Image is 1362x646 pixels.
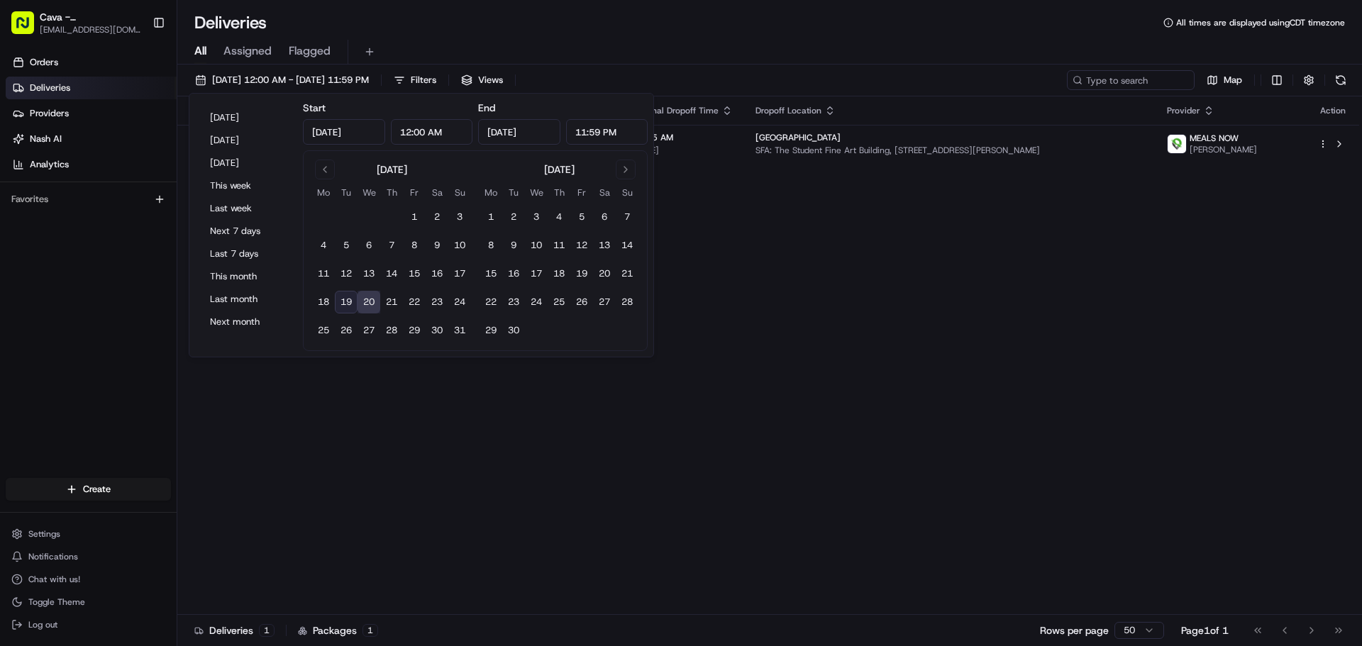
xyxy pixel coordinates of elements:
button: Refresh [1331,70,1351,90]
button: 3 [448,206,471,228]
button: 15 [480,262,502,285]
label: Start [303,101,326,114]
span: Create [83,483,111,496]
button: 16 [426,262,448,285]
button: Go to next month [616,160,636,179]
button: 26 [335,319,358,342]
input: Date [303,119,385,145]
button: 24 [448,291,471,313]
button: 29 [480,319,502,342]
span: Assigned [223,43,272,60]
p: Welcome 👋 [14,57,258,79]
div: 📗 [14,318,26,330]
button: 7 [380,234,403,257]
button: 9 [502,234,525,257]
div: We're available if you need us! [64,150,195,161]
th: Tuesday [335,185,358,200]
button: 8 [480,234,502,257]
button: 20 [358,291,380,313]
span: Flagged [289,43,331,60]
button: 12 [335,262,358,285]
span: Chat with us! [28,574,80,585]
div: Start new chat [64,135,233,150]
button: Cava - [GEOGRAPHIC_DATA][EMAIL_ADDRESS][DOMAIN_NAME] [6,6,147,40]
button: 14 [616,234,638,257]
button: 12 [570,234,593,257]
input: Date [478,119,560,145]
th: Tuesday [502,185,525,200]
span: Provider [1167,105,1200,116]
th: Friday [570,185,593,200]
button: 14 [380,262,403,285]
span: [GEOGRAPHIC_DATA] [755,132,841,143]
span: Nash AI [30,133,62,145]
button: 25 [312,319,335,342]
button: [DATE] 12:00 AM - [DATE] 11:59 PM [189,70,375,90]
button: 31 [448,319,471,342]
button: Next 7 days [204,221,289,241]
span: Knowledge Base [28,317,109,331]
span: API Documentation [134,317,228,331]
img: 4920774857489_3d7f54699973ba98c624_72.jpg [30,135,55,161]
label: End [478,101,495,114]
th: Wednesday [358,185,380,200]
a: Analytics [6,153,177,176]
p: Rows per page [1040,623,1109,637]
button: Map [1200,70,1248,90]
th: Friday [403,185,426,200]
button: 3 [525,206,548,228]
button: Notifications [6,547,171,567]
span: [DATE] [130,220,159,231]
span: • [122,220,127,231]
button: 21 [616,262,638,285]
a: Providers [6,102,177,125]
button: Chat with us! [6,569,171,589]
button: This month [204,267,289,286]
button: Cava - [GEOGRAPHIC_DATA] [40,10,141,24]
button: 23 [426,291,448,313]
span: Providers [30,107,69,120]
span: [PERSON_NAME] [44,258,115,269]
button: See all [220,182,258,199]
button: Last month [204,289,289,309]
img: 1736555255976-a54dd68f-1ca7-489b-9aae-adbdc363a1c4 [14,135,40,161]
span: [DATE] [633,145,733,156]
span: Notifications [28,551,78,562]
span: Springwood CAVA [44,220,119,231]
button: 2 [426,206,448,228]
span: Analytics [30,158,69,171]
span: • [118,258,123,269]
button: 28 [380,319,403,342]
div: 1 [362,624,378,637]
button: 4 [312,234,335,257]
button: [DATE] [204,130,289,150]
button: 22 [480,291,502,313]
th: Saturday [593,185,616,200]
h1: Deliveries [194,11,267,34]
button: 23 [502,291,525,313]
div: [DATE] [377,162,407,177]
button: Last week [204,199,289,218]
input: Clear [37,91,234,106]
span: All times are displayed using CDT timezone [1176,17,1345,28]
span: Views [478,74,503,87]
button: 13 [593,234,616,257]
button: [EMAIL_ADDRESS][DOMAIN_NAME] [40,24,141,35]
span: Dropoff Location [755,105,821,116]
span: MEALS NOW [1190,133,1239,144]
button: 13 [358,262,380,285]
button: Last 7 days [204,244,289,264]
button: 8 [403,234,426,257]
div: Action [1318,105,1348,116]
button: 19 [335,291,358,313]
button: 30 [426,319,448,342]
button: 1 [480,206,502,228]
button: 21 [380,291,403,313]
button: 5 [570,206,593,228]
button: 6 [358,234,380,257]
img: Nash [14,14,43,43]
input: Time [566,119,648,145]
span: Filters [411,74,436,87]
div: 1 [259,624,275,637]
span: Settings [28,528,60,540]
